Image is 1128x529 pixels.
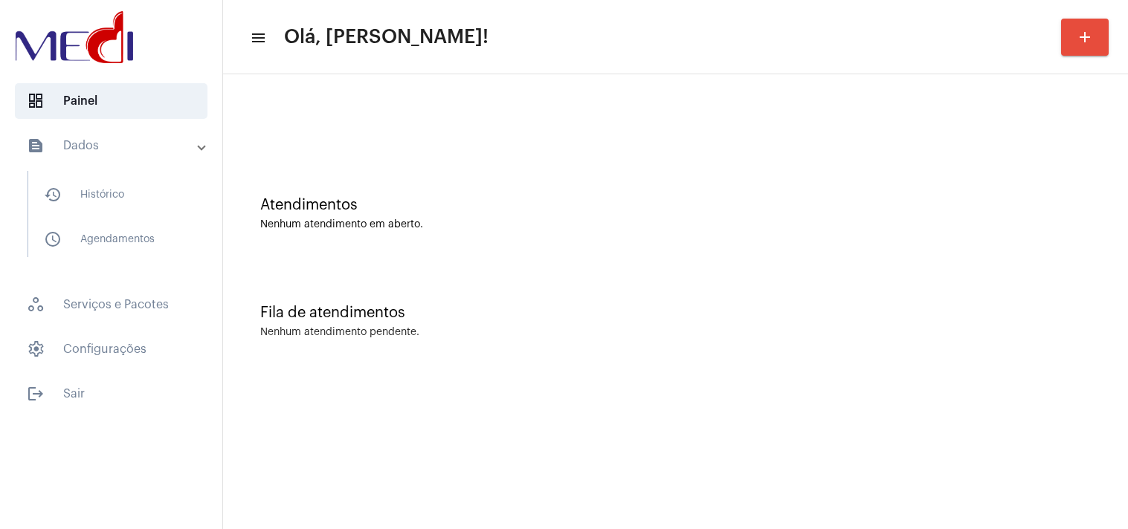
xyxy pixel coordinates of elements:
[260,327,419,338] div: Nenhum atendimento pendente.
[260,197,1091,213] div: Atendimentos
[12,7,137,67] img: d3a1b5fa-500b-b90f-5a1c-719c20e9830b.png
[9,128,222,163] mat-expansion-panel-header: sidenav iconDados
[27,137,199,155] mat-panel-title: Dados
[1076,28,1094,46] mat-icon: add
[15,331,207,367] span: Configurações
[32,177,189,212] span: Histórico
[27,92,45,110] span: sidenav icon
[15,376,207,412] span: Sair
[27,385,45,403] mat-icon: sidenav icon
[27,340,45,358] span: sidenav icon
[15,83,207,119] span: Painel
[44,186,62,204] mat-icon: sidenav icon
[9,163,222,278] div: sidenav iconDados
[44,230,62,248] mat-icon: sidenav icon
[260,305,1091,321] div: Fila de atendimentos
[15,287,207,322] span: Serviços e Pacotes
[250,29,265,47] mat-icon: sidenav icon
[27,137,45,155] mat-icon: sidenav icon
[32,221,189,257] span: Agendamentos
[27,296,45,314] span: sidenav icon
[284,25,489,49] span: Olá, [PERSON_NAME]!
[260,219,1091,230] div: Nenhum atendimento em aberto.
